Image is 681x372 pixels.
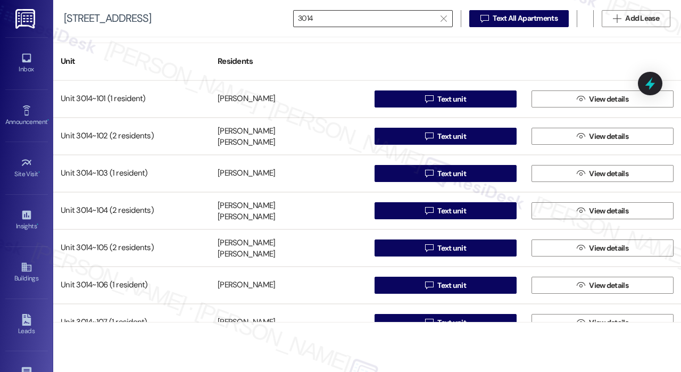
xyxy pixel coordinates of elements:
span: View details [589,205,628,217]
button: View details [531,314,674,331]
button: Text unit [375,314,517,331]
span: Text unit [437,205,466,217]
div: [STREET_ADDRESS] [64,13,151,24]
i:  [425,244,433,252]
button: Text All Apartments [469,10,569,27]
div: [PERSON_NAME] [218,317,275,328]
i:  [577,244,585,252]
span: View details [589,94,628,105]
div: [PERSON_NAME] [218,168,275,179]
span: View details [589,280,628,291]
div: [PERSON_NAME] [218,280,275,291]
span: Text unit [437,131,466,142]
span: Add Lease [625,13,659,24]
span: Text unit [437,243,466,254]
span: Text unit [437,317,466,328]
i:  [425,281,433,290]
i:  [577,95,585,103]
div: Unit 3014~104 (2 residents) [53,200,210,221]
i:  [577,281,585,290]
i:  [480,14,488,23]
i:  [577,206,585,215]
span: View details [589,243,628,254]
div: Unit 3014~103 (1 resident) [53,163,210,184]
button: Text unit [375,128,517,145]
a: Inbox [5,49,48,78]
div: [PERSON_NAME] [218,249,275,260]
i:  [613,14,621,23]
div: [PERSON_NAME] [218,200,275,211]
span: Text unit [437,94,466,105]
div: Unit 3014~106 (1 resident) [53,275,210,296]
button: Text unit [375,239,517,257]
div: Residents [210,48,367,75]
a: Site Visit • [5,154,48,183]
button: View details [531,202,674,219]
button: View details [531,239,674,257]
i:  [425,132,433,140]
a: Buildings [5,258,48,287]
div: [PERSON_NAME] [218,137,275,148]
button: Text unit [375,165,517,182]
i:  [425,318,433,327]
button: View details [531,128,674,145]
div: [PERSON_NAME] [218,94,275,105]
img: ResiDesk Logo [15,9,37,29]
i:  [425,95,433,103]
button: View details [531,165,674,182]
span: • [38,169,40,176]
i:  [425,169,433,178]
i:  [441,14,446,23]
div: [PERSON_NAME] [218,237,275,249]
button: Clear text [435,11,452,27]
div: [PERSON_NAME] [218,212,275,223]
span: View details [589,317,628,328]
span: View details [589,131,628,142]
button: Text unit [375,90,517,108]
div: [PERSON_NAME] [218,126,275,137]
div: Unit 3014~105 (2 residents) [53,237,210,259]
div: Unit 3014~101 (1 resident) [53,88,210,110]
button: View details [531,277,674,294]
span: Text unit [437,280,466,291]
span: • [47,117,49,124]
button: View details [531,90,674,108]
span: • [37,221,38,228]
button: Add Lease [602,10,670,27]
div: Unit 3014~107 (1 resident) [53,312,210,333]
i:  [577,132,585,140]
span: Text All Apartments [493,13,558,24]
input: Search by resident name or unit number [298,11,435,26]
a: Insights • [5,206,48,235]
button: Text unit [375,277,517,294]
i:  [577,318,585,327]
span: Text unit [437,168,466,179]
div: Unit [53,48,210,75]
i:  [425,206,433,215]
div: Unit 3014~102 (2 residents) [53,126,210,147]
i:  [577,169,585,178]
span: View details [589,168,628,179]
button: Text unit [375,202,517,219]
a: Leads [5,311,48,340]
